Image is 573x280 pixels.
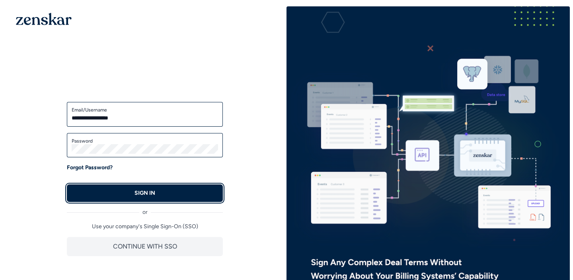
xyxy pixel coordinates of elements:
[67,164,113,172] a: Forgot Password?
[67,237,223,256] button: CONTINUE WITH SSO
[67,223,223,231] p: Use your company's Single Sign-On (SSO)
[16,13,72,25] img: 1OGAJ2xQqyY4LXKgY66KYq0eOWRCkrZdAb3gUhuVAqdWPZE9SRJmCz+oDMSn4zDLXe31Ii730ItAGKgCKgCCgCikA4Av8PJUP...
[134,189,155,197] p: SIGN IN
[67,184,223,202] button: SIGN IN
[72,138,218,144] label: Password
[72,107,218,113] label: Email/Username
[67,202,223,216] div: or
